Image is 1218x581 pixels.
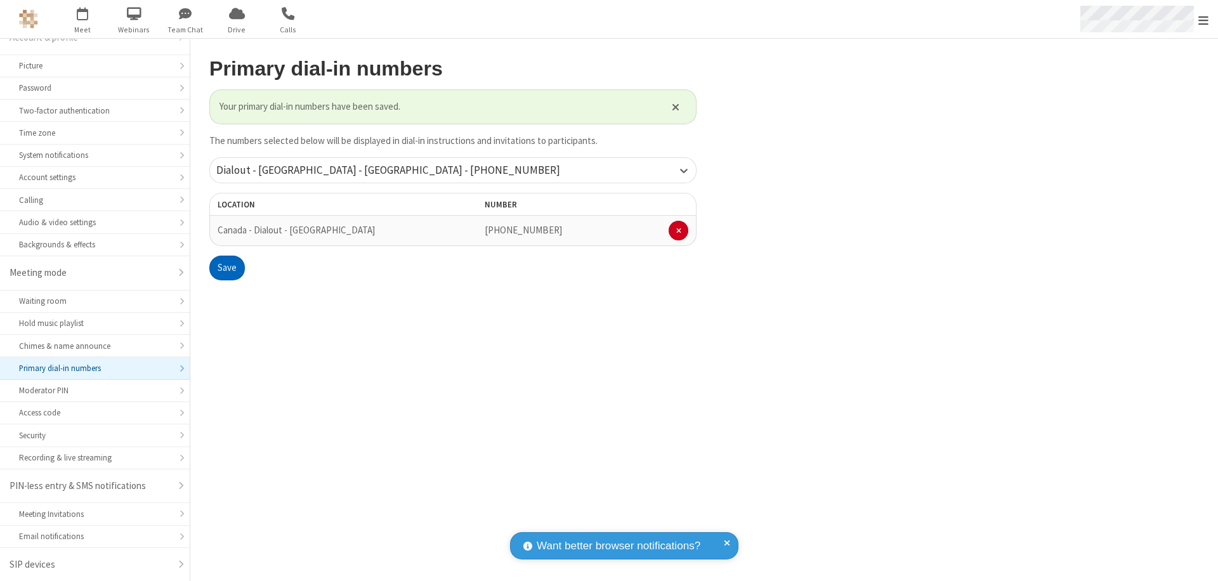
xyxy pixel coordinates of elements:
div: System notifications [19,149,171,161]
div: Email notifications [19,530,171,542]
span: Team Chat [162,24,209,36]
span: Dialout - [GEOGRAPHIC_DATA] - [GEOGRAPHIC_DATA] - [PHONE_NUMBER] [216,163,560,177]
td: Canada - Dialout - [GEOGRAPHIC_DATA] [209,216,404,245]
h2: Primary dial-in numbers [209,58,697,80]
div: Calling [19,194,171,206]
div: Audio & video settings [19,216,171,228]
span: Webinars [110,24,158,36]
div: Hold music playlist [19,317,171,329]
div: Chimes & name announce [19,340,171,352]
div: Picture [19,60,171,72]
div: Time zone [19,127,171,139]
div: Recording & live streaming [19,452,171,464]
div: Two-factor authentication [19,105,171,117]
span: Want better browser notifications? [537,538,700,554]
div: Backgrounds & effects [19,238,171,251]
div: Access code [19,407,171,419]
button: Close alert [665,97,686,116]
div: Meeting Invitations [19,508,171,520]
div: Security [19,429,171,441]
div: Waiting room [19,295,171,307]
div: Account settings [19,171,171,183]
span: Your primary dial-in numbers have been saved. [219,100,656,114]
th: Location [209,193,404,216]
div: SIP devices [10,558,171,572]
button: Save [209,256,245,281]
img: QA Selenium DO NOT DELETE OR CHANGE [19,10,38,29]
span: [PHONE_NUMBER] [485,224,562,236]
div: Primary dial-in numbers [19,362,171,374]
div: Meeting mode [10,266,171,280]
div: Moderator PIN [19,384,171,396]
p: The numbers selected below will be displayed in dial-in instructions and invitations to participa... [209,134,697,148]
th: Number [477,193,697,216]
span: Drive [213,24,261,36]
div: PIN-less entry & SMS notifications [10,479,171,493]
span: Meet [59,24,107,36]
span: Calls [265,24,312,36]
div: Password [19,82,171,94]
